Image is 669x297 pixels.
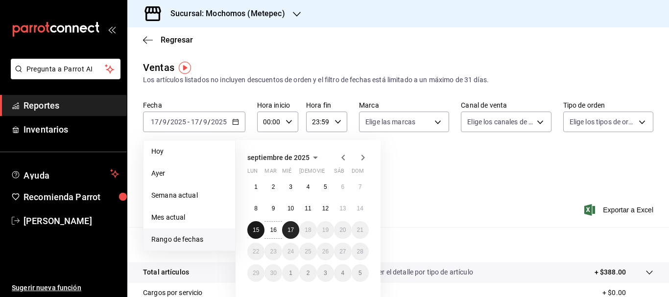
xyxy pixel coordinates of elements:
[151,212,227,223] span: Mes actual
[306,102,347,109] label: Hora fin
[317,243,334,260] button: 26 de septiembre de 2025
[143,267,189,277] p: Total artículos
[264,243,282,260] button: 23 de septiembre de 2025
[247,264,264,282] button: 29 de septiembre de 2025
[253,270,259,276] abbr: 29 de septiembre de 2025
[352,168,364,178] abbr: domingo
[211,118,227,126] input: ----
[352,178,369,196] button: 7 de septiembre de 2025
[287,205,294,212] abbr: 10 de septiembre de 2025
[264,221,282,239] button: 16 de septiembre de 2025
[247,168,258,178] abbr: lunes
[264,264,282,282] button: 30 de septiembre de 2025
[254,183,258,190] abbr: 1 de septiembre de 2025
[341,183,344,190] abbr: 6 de septiembre de 2025
[282,168,291,178] abbr: miércoles
[357,248,363,255] abbr: 28 de septiembre de 2025
[24,190,119,204] span: Recomienda Parrot
[151,168,227,179] span: Ayer
[307,183,310,190] abbr: 4 de septiembre de 2025
[352,200,369,217] button: 14 de septiembre de 2025
[305,205,311,212] abbr: 11 de septiembre de 2025
[307,270,310,276] abbr: 2 de octubre de 2025
[143,75,653,85] div: Los artículos listados no incluyen descuentos de orden y el filtro de fechas está limitado a un m...
[26,64,105,74] span: Pregunta a Parrot AI
[203,118,208,126] input: --
[143,35,193,45] button: Regresar
[150,118,159,126] input: --
[272,183,275,190] abbr: 2 de septiembre de 2025
[299,178,316,196] button: 4 de septiembre de 2025
[282,200,299,217] button: 10 de septiembre de 2025
[188,118,190,126] span: -
[570,117,635,127] span: Elige los tipos de orden
[247,178,264,196] button: 1 de septiembre de 2025
[254,205,258,212] abbr: 8 de septiembre de 2025
[287,227,294,233] abbr: 17 de septiembre de 2025
[358,183,362,190] abbr: 7 de septiembre de 2025
[162,118,167,126] input: --
[334,221,351,239] button: 20 de septiembre de 2025
[334,264,351,282] button: 4 de octubre de 2025
[108,25,116,33] button: open_drawer_menu
[334,178,351,196] button: 6 de septiembre de 2025
[334,168,344,178] abbr: sábado
[299,168,357,178] abbr: jueves
[24,99,119,112] span: Reportes
[247,221,264,239] button: 15 de septiembre de 2025
[359,102,449,109] label: Marca
[247,154,310,161] span: septiembre de 2025
[282,178,299,196] button: 3 de septiembre de 2025
[170,118,187,126] input: ----
[24,123,119,136] span: Inventarios
[339,248,346,255] abbr: 27 de septiembre de 2025
[341,270,344,276] abbr: 4 de octubre de 2025
[179,62,191,74] img: Tooltip marker
[264,178,282,196] button: 2 de septiembre de 2025
[352,243,369,260] button: 28 de septiembre de 2025
[595,267,626,277] p: + $388.00
[357,205,363,212] abbr: 14 de septiembre de 2025
[11,59,120,79] button: Pregunta a Parrot AI
[289,183,292,190] abbr: 3 de septiembre de 2025
[322,205,329,212] abbr: 12 de septiembre de 2025
[358,270,362,276] abbr: 5 de octubre de 2025
[317,221,334,239] button: 19 de septiembre de 2025
[24,214,119,228] span: [PERSON_NAME]
[270,270,276,276] abbr: 30 de septiembre de 2025
[24,168,106,180] span: Ayuda
[317,200,334,217] button: 12 de septiembre de 2025
[191,118,199,126] input: --
[270,227,276,233] abbr: 16 de septiembre de 2025
[143,60,174,75] div: Ventas
[317,168,325,178] abbr: viernes
[299,243,316,260] button: 25 de septiembre de 2025
[461,102,551,109] label: Canal de venta
[352,264,369,282] button: 5 de octubre de 2025
[247,243,264,260] button: 22 de septiembre de 2025
[264,200,282,217] button: 9 de septiembre de 2025
[167,118,170,126] span: /
[247,152,321,163] button: septiembre de 2025
[282,243,299,260] button: 24 de septiembre de 2025
[253,248,259,255] abbr: 22 de septiembre de 2025
[264,168,276,178] abbr: martes
[282,264,299,282] button: 1 de octubre de 2025
[257,102,298,109] label: Hora inicio
[305,248,311,255] abbr: 25 de septiembre de 2025
[151,234,227,245] span: Rango de fechas
[287,248,294,255] abbr: 24 de septiembre de 2025
[586,204,653,216] button: Exportar a Excel
[270,248,276,255] abbr: 23 de septiembre de 2025
[159,118,162,126] span: /
[299,200,316,217] button: 11 de septiembre de 2025
[161,35,193,45] span: Regresar
[143,102,245,109] label: Fecha
[322,248,329,255] abbr: 26 de septiembre de 2025
[365,117,415,127] span: Elige las marcas
[467,117,533,127] span: Elige los canales de venta
[247,200,264,217] button: 8 de septiembre de 2025
[151,190,227,201] span: Semana actual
